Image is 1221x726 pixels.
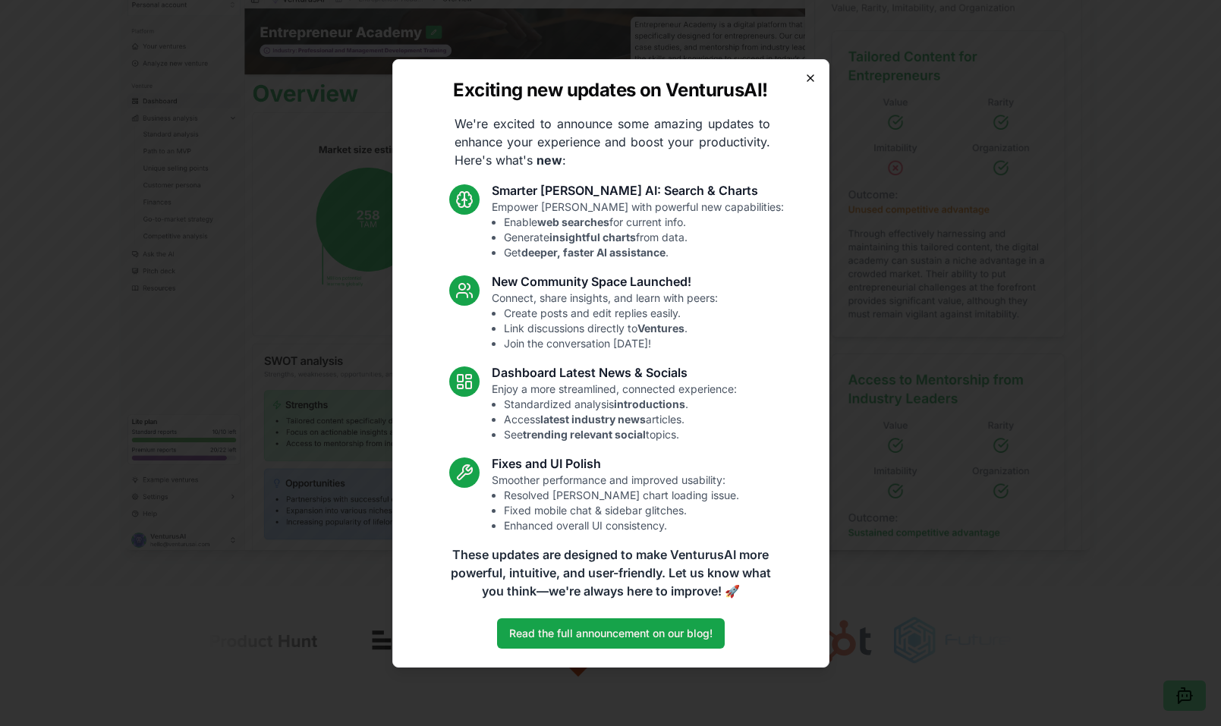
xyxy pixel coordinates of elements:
p: Enjoy a more streamlined, connected experience: [492,382,737,442]
strong: latest industry news [540,413,646,426]
li: Generate from data. [504,230,784,245]
strong: trending relevant social [523,428,646,441]
li: Link discussions directly to . [504,321,718,336]
li: See topics. [504,427,737,442]
p: We're excited to announce some amazing updates to enhance your experience and boost your producti... [442,115,782,169]
li: Access articles. [504,412,737,427]
h3: Smarter [PERSON_NAME] AI: Search & Charts [492,181,784,200]
p: Empower [PERSON_NAME] with powerful new capabilities: [492,200,784,260]
li: Join the conversation [DATE]! [504,336,718,351]
p: Connect, share insights, and learn with peers: [492,291,718,351]
a: Read the full announcement on our blog! [497,618,725,649]
li: Create posts and edit replies easily. [504,306,718,321]
h2: Exciting new updates on VenturusAI! [453,78,767,102]
h3: New Community Space Launched! [492,272,718,291]
li: Get . [504,245,784,260]
strong: introductions [614,398,685,410]
h3: Dashboard Latest News & Socials [492,363,737,382]
li: Fixed mobile chat & sidebar glitches. [504,503,739,518]
li: Resolved [PERSON_NAME] chart loading issue. [504,488,739,503]
li: Enable for current info. [504,215,784,230]
strong: insightful charts [549,231,636,244]
li: Enhanced overall UI consistency. [504,518,739,533]
li: Standardized analysis . [504,397,737,412]
h3: Fixes and UI Polish [492,454,739,473]
strong: new [537,152,562,168]
strong: web searches [537,215,609,228]
p: These updates are designed to make VenturusAI more powerful, intuitive, and user-friendly. Let us... [441,545,781,600]
strong: deeper, faster AI assistance [521,246,666,259]
strong: Ventures [637,322,684,335]
p: Smoother performance and improved usability: [492,473,739,533]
